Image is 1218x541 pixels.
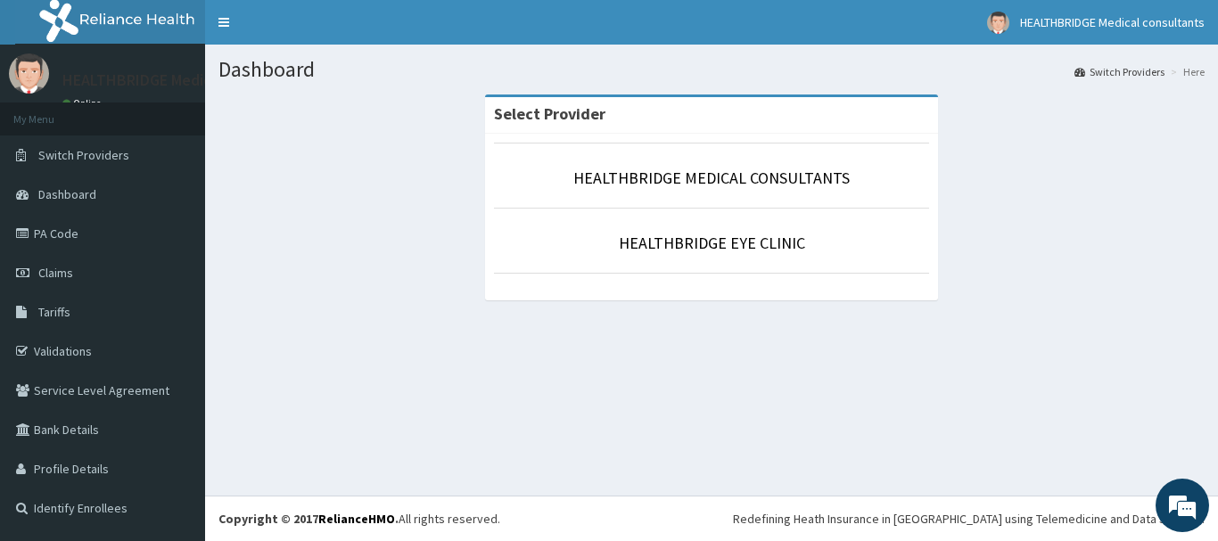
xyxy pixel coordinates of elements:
span: Dashboard [38,186,96,202]
span: Tariffs [38,304,70,320]
div: Redefining Heath Insurance in [GEOGRAPHIC_DATA] using Telemedicine and Data Science! [733,510,1205,528]
p: HEALTHBRIDGE Medical consultants [62,72,311,88]
h1: Dashboard [218,58,1205,81]
span: HEALTHBRIDGE Medical consultants [1020,14,1205,30]
span: Claims [38,265,73,281]
img: User Image [987,12,1009,34]
a: Switch Providers [1074,64,1165,79]
footer: All rights reserved. [205,496,1218,541]
a: RelianceHMO [318,511,395,527]
a: HEALTHBRIDGE EYE CLINIC [619,233,805,253]
strong: Select Provider [494,103,605,124]
span: Switch Providers [38,147,129,163]
a: HEALTHBRIDGE MEDICAL CONSULTANTS [573,168,850,188]
strong: Copyright © 2017 . [218,511,399,527]
img: User Image [9,53,49,94]
a: Online [62,97,105,110]
li: Here [1166,64,1205,79]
